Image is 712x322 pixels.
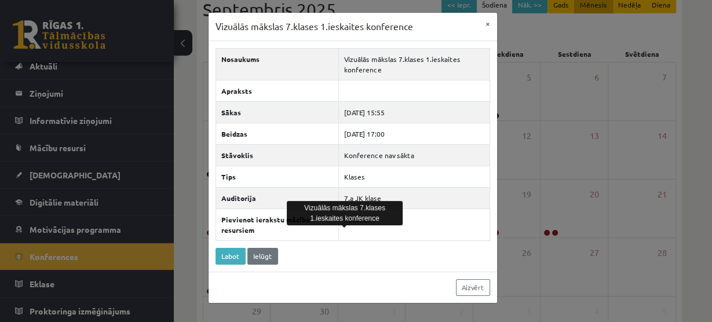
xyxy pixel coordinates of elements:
div: Vizuālās mākslas 7.klases 1.ieskaites konference [287,201,403,225]
th: Tips [216,166,338,187]
button: × [479,13,497,35]
td: 7.a JK klase [338,187,490,208]
h3: Vizuālās mākslas 7.klases 1.ieskaites konference [216,20,413,34]
th: Stāvoklis [216,144,338,166]
a: Ielūgt [247,248,278,265]
th: Pievienot ierakstu mācību resursiem [216,208,338,240]
td: Publisks [338,208,490,240]
a: Aizvērt [456,279,490,296]
a: Labot [216,248,246,265]
td: [DATE] 17:00 [338,123,490,144]
td: [DATE] 15:55 [338,101,490,123]
td: Konference nav sākta [338,144,490,166]
th: Apraksts [216,80,338,101]
th: Beidzas [216,123,338,144]
th: Auditorija [216,187,338,208]
td: Vizuālās mākslas 7.klases 1.ieskaites konference [338,48,490,80]
th: Nosaukums [216,48,338,80]
th: Sākas [216,101,338,123]
td: Klases [338,166,490,187]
